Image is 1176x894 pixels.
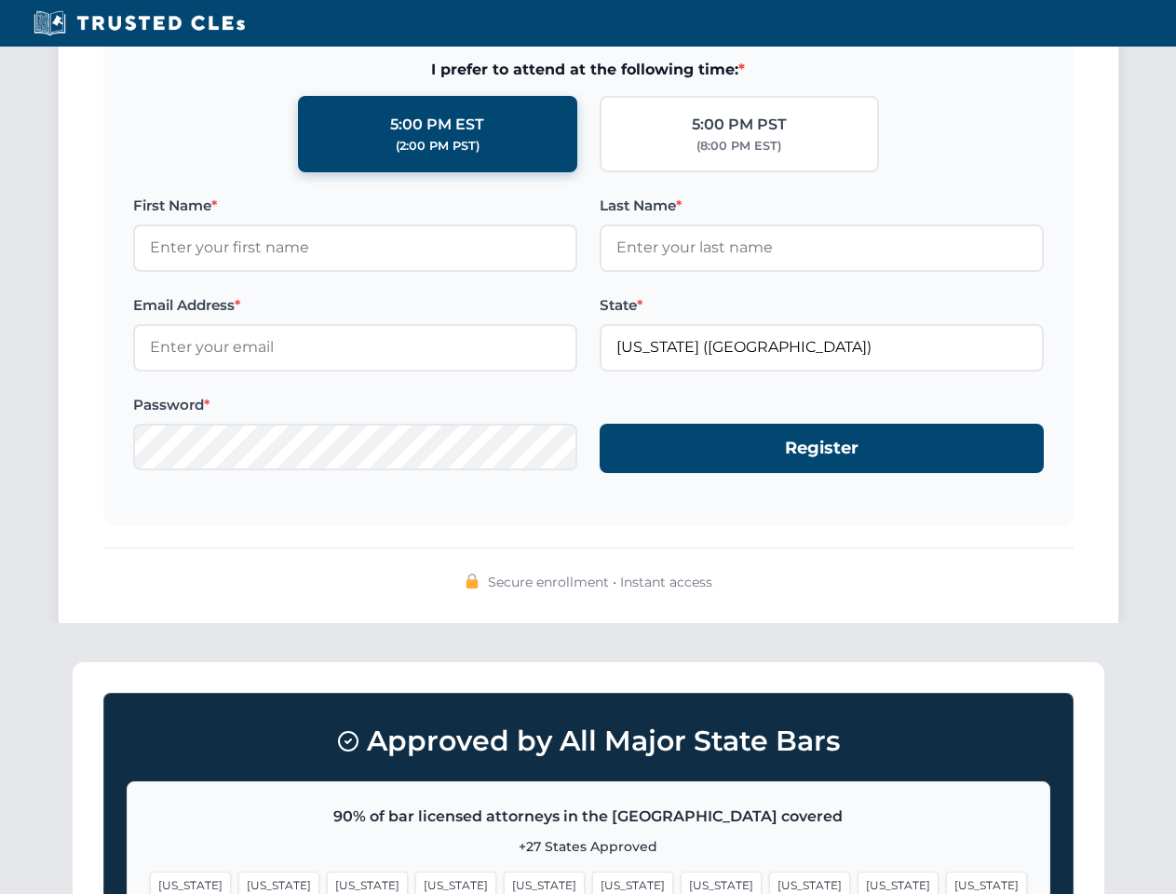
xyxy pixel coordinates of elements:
[692,113,787,137] div: 5:00 PM PST
[488,572,712,592] span: Secure enrollment • Instant access
[133,224,577,271] input: Enter your first name
[28,9,250,37] img: Trusted CLEs
[600,224,1044,271] input: Enter your last name
[390,113,484,137] div: 5:00 PM EST
[600,195,1044,217] label: Last Name
[127,716,1050,766] h3: Approved by All Major State Bars
[133,58,1044,82] span: I prefer to attend at the following time:
[600,324,1044,371] input: Florida (FL)
[133,324,577,371] input: Enter your email
[696,137,781,156] div: (8:00 PM EST)
[150,836,1027,857] p: +27 States Approved
[396,137,480,156] div: (2:00 PM PST)
[465,574,480,589] img: 🔒
[600,424,1044,473] button: Register
[600,294,1044,317] label: State
[133,294,577,317] label: Email Address
[133,195,577,217] label: First Name
[150,805,1027,829] p: 90% of bar licensed attorneys in the [GEOGRAPHIC_DATA] covered
[133,394,577,416] label: Password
